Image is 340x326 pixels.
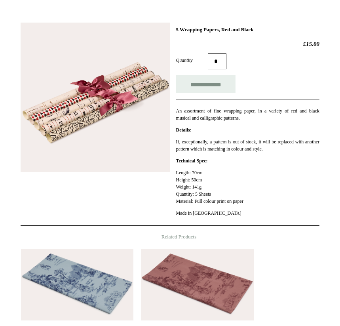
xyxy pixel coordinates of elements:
[21,249,133,320] img: Toile de Jouy Tissue Paper, Blue
[21,23,170,172] img: 5 Wrapping Papers, Red and Black
[176,27,319,33] h1: 5 Wrapping Papers, Red and Black
[176,138,319,153] p: If, exceptionally, a pattern is out of stock, it will be replaced with another pattern which is m...
[176,169,319,205] p: Length: 70cm Height: 50cm Weight: 141g Quantity: 5 Sheets Material: Full colour print on paper
[141,249,254,320] img: Toile de Jouy Tissue Paper, Red
[176,57,208,64] label: Quantity
[21,249,133,320] a: Toile de Jouy Tissue Paper, Blue Toile de Jouy Tissue Paper, Blue
[176,127,192,133] strong: Details:
[176,107,319,122] p: An assortment of fine wrapping paper, in a variety of red and black musical and calligraphic patt...
[176,158,208,164] strong: Technical Spec:
[176,210,319,217] p: Made in [GEOGRAPHIC_DATA]
[141,249,254,320] a: Toile de Jouy Tissue Paper, Red Toile de Jouy Tissue Paper, Red
[176,40,319,48] h2: £15.00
